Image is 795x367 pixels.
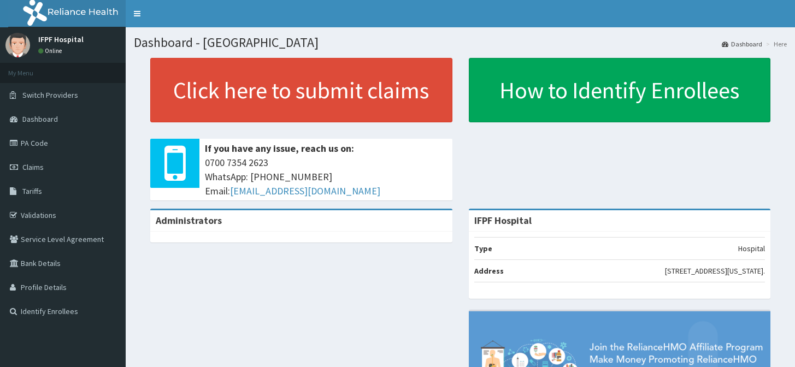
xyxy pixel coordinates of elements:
a: [EMAIL_ADDRESS][DOMAIN_NAME] [230,185,380,197]
span: Claims [22,162,44,172]
b: Address [474,266,504,276]
strong: IFPF Hospital [474,214,532,227]
a: Click here to submit claims [150,58,452,122]
b: If you have any issue, reach us on: [205,142,354,155]
span: 0700 7354 2623 WhatsApp: [PHONE_NUMBER] Email: [205,156,447,198]
span: Tariffs [22,186,42,196]
p: IFPF Hospital [38,35,84,43]
h1: Dashboard - [GEOGRAPHIC_DATA] [134,35,787,50]
a: Online [38,47,64,55]
p: Hospital [738,243,765,254]
img: User Image [5,33,30,57]
li: Here [763,39,787,49]
p: [STREET_ADDRESS][US_STATE]. [665,265,765,276]
span: Switch Providers [22,90,78,100]
b: Administrators [156,214,222,227]
b: Type [474,244,492,253]
a: How to Identify Enrollees [469,58,771,122]
a: Dashboard [722,39,762,49]
span: Dashboard [22,114,58,124]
